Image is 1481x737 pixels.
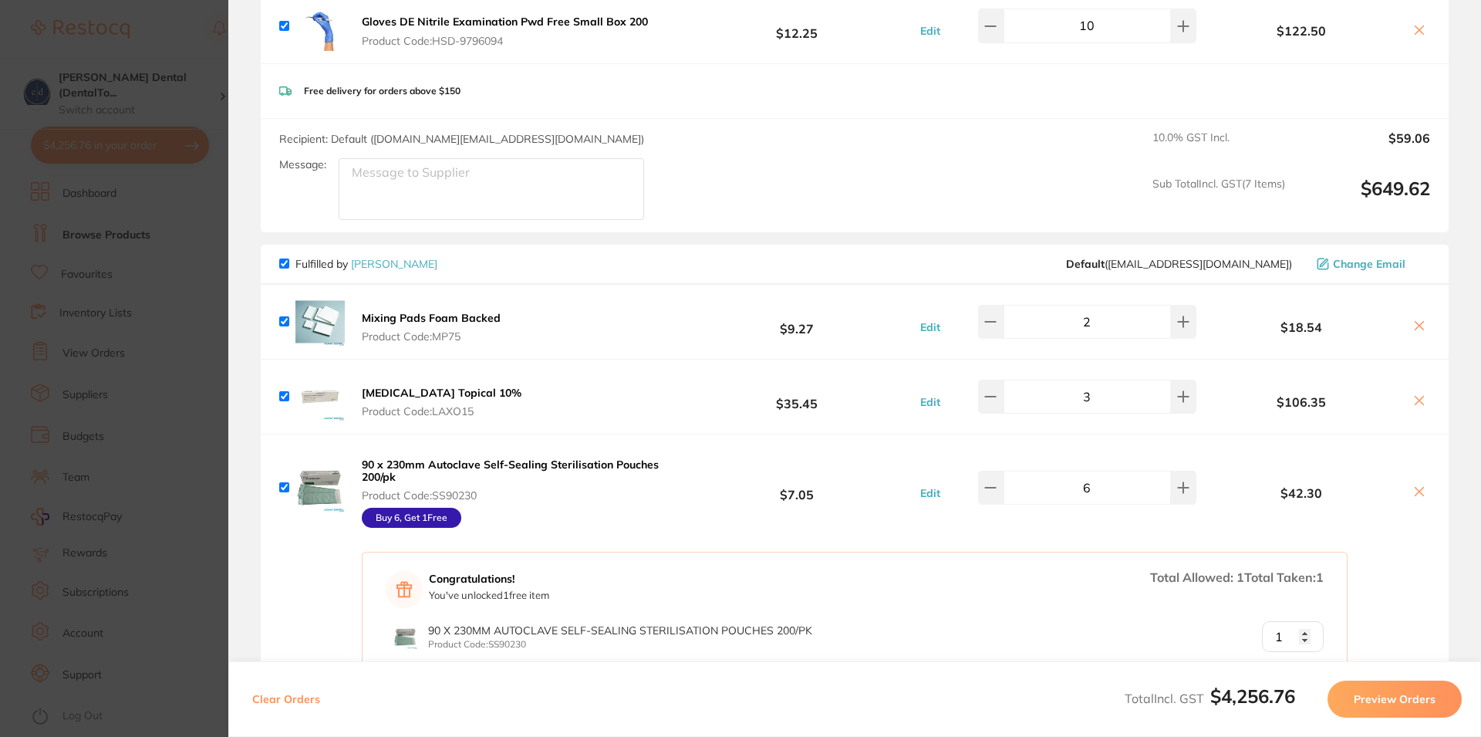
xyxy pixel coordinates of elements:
button: Edit [916,24,945,38]
button: Edit [916,486,945,500]
span: Product Code: SS90230 [362,489,677,502]
p: Fulfilled by [295,258,437,270]
b: [MEDICAL_DATA] Topical 10% [362,386,521,400]
b: $35.45 [682,382,912,411]
div: Total Allowed: Total Taken: [1150,571,1324,583]
button: Edit [916,320,945,334]
b: $42.30 [1200,486,1402,500]
span: 1 [1236,570,1244,585]
button: 90 x 230mm Autoclave Self-Sealing Sterilisation Pouches 200/pk Product Code:SS90230 Buy 6, Get 1Free [357,458,682,529]
b: $106.35 [1200,395,1402,409]
span: Change Email [1333,258,1405,270]
b: $122.50 [1200,24,1402,38]
img: aXhvMzd5Nw [295,2,345,51]
p: Free delivery for orders above $150 [304,86,460,96]
button: Mixing Pads Foam Backed Product Code:MP75 [357,311,505,343]
span: Product Code: MP75 [362,330,501,343]
span: 90 x 230mm Autoclave Self-Sealing Sterilisation Pouches 200/pk [428,624,812,637]
b: Gloves DE Nitrile Examination Pwd Free Small Box 200 [362,15,648,29]
button: Preview Orders [1328,681,1462,718]
b: Default [1066,257,1105,271]
span: 10.0 % GST Incl. [1152,131,1285,165]
b: $4,256.76 [1210,685,1295,708]
output: $59.06 [1297,131,1430,165]
span: Product Code: HSD-9796094 [362,35,648,47]
p: Product Code: SS90230 [428,639,812,650]
span: Total Incl. GST [1125,691,1295,706]
input: Qty [1262,621,1324,652]
span: Recipient: Default ( [DOMAIN_NAME][EMAIL_ADDRESS][DOMAIN_NAME] ) [279,132,644,146]
button: Change Email [1312,257,1430,271]
label: Message: [279,158,326,171]
button: [MEDICAL_DATA] Topical 10% Product Code:LAXO15 [357,386,526,418]
img: aDJ0NWw3NA [295,297,345,347]
output: $649.62 [1297,177,1430,220]
button: Edit [916,395,945,409]
b: Mixing Pads Foam Backed [362,311,501,325]
span: 1 [1316,570,1324,585]
strong: Congratulations! [429,573,549,585]
button: Clear Orders [248,681,325,718]
img: 90 x 230mm Autoclave Self-Sealing Sterilisation Pouches 200/pk [393,625,417,649]
span: save@adamdental.com.au [1066,258,1292,270]
span: Product Code: LAXO15 [362,405,521,418]
b: $7.05 [682,474,912,502]
b: $18.54 [1200,320,1402,334]
div: Buy 6, Get 1 Free [362,508,461,528]
b: $9.27 [682,307,912,336]
a: [PERSON_NAME] [351,257,437,271]
p: You've unlocked 1 free item [429,590,549,601]
span: Sub Total Incl. GST ( 7 Items) [1152,177,1285,220]
button: Gloves DE Nitrile Examination Pwd Free Small Box 200 Product Code:HSD-9796094 [357,15,653,47]
b: $12.25 [682,12,912,40]
img: d2c4NW1kag [295,372,345,421]
b: 90 x 230mm Autoclave Self-Sealing Sterilisation Pouches 200/pk [362,458,659,484]
img: ODIxNGR2dA [295,463,345,512]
